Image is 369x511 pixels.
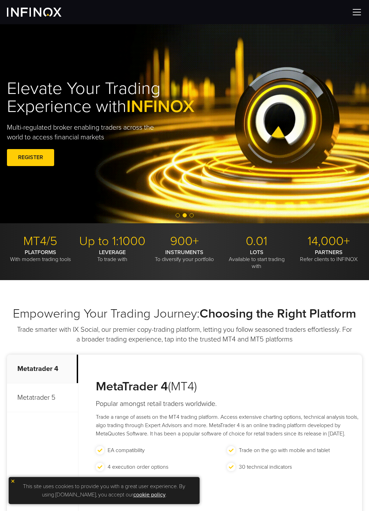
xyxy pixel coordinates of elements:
p: This site uses cookies to provide you with a great user experience. By using [DOMAIN_NAME], you a... [12,480,196,501]
span: Go to slide 3 [190,213,194,217]
strong: LEVERAGE [99,249,126,256]
p: Trade smarter with IX Social, our premier copy-trading platform, letting you follow seasoned trad... [16,325,353,344]
p: Refer clients to INFINOX [295,249,362,263]
h4: Popular amongst retail traders worldwide. [96,399,359,409]
p: To diversify your portfolio [151,249,218,263]
p: Up to 1:1000 [79,234,146,249]
strong: LOTS [250,249,263,256]
p: Available to start trading with [223,249,290,270]
p: 14,000+ [295,234,362,249]
p: Trade a range of assets on the MT4 trading platform. Access extensive charting options, technical... [96,413,359,438]
img: yellow close icon [10,479,15,484]
span: Go to slide 2 [183,213,187,217]
p: Trade on the go with mobile and tablet [239,446,330,454]
span: INFINOX [126,96,194,117]
p: To trade with [79,249,146,263]
p: MT4/5 [7,234,74,249]
p: With modern trading tools [7,249,74,263]
a: REGISTER [7,149,54,166]
strong: Choosing the Right Platform [200,306,356,321]
p: 900+ [151,234,218,249]
h3: (MT4) [96,379,359,394]
strong: MetaTrader 4 [96,379,168,394]
h2: Empowering Your Trading Journey: [7,306,362,321]
p: 0.01 [223,234,290,249]
p: 30 technical indicators [239,463,292,471]
h1: Elevate Your Trading Experience with [7,79,195,116]
p: Multi-regulated broker enabling traders across the world to access financial markets [7,123,158,142]
strong: INSTRUMENTS [165,249,203,256]
p: Metatrader 5 [7,383,78,412]
span: Go to slide 1 [176,213,180,217]
p: Metatrader 4 [7,355,78,383]
p: 4 execution order options [108,463,168,471]
p: EA compatibility [108,446,145,454]
strong: PARTNERS [315,249,343,256]
a: cookie policy [133,491,166,498]
strong: PLATFORMS [25,249,56,256]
